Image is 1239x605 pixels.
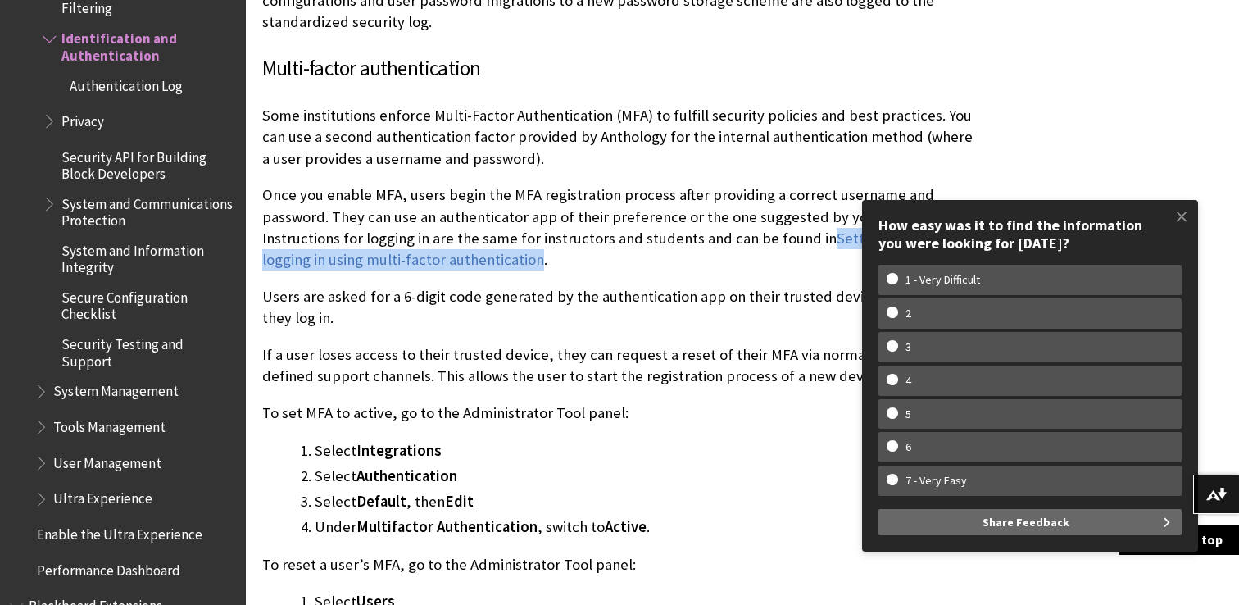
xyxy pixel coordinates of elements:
[445,492,474,511] span: Edit
[356,441,442,460] span: Integrations
[262,403,980,424] p: To set MFA to active, go to the Administrator Tool panel:
[605,517,647,536] span: Active
[53,378,179,400] span: System Management
[887,474,986,488] w-span: 7 - Very Easy
[887,307,930,321] w-span: 2
[61,284,234,322] span: Secure Configuration Checklist
[887,340,930,354] w-span: 3
[983,509,1069,535] span: Share Feedback
[887,273,999,287] w-span: 1 - Very Difficult
[356,466,457,485] span: Authentication
[887,407,930,421] w-span: 5
[61,331,234,370] span: Security Testing and Support
[878,509,1182,535] button: Share Feedback
[61,237,234,275] span: System and Information Integrity
[356,492,406,511] span: Default
[315,465,980,488] li: Select
[315,490,980,513] li: Select , then
[262,286,980,329] p: Users are asked for a 6-digit code generated by the authentication app on their trusted device(s)...
[37,557,180,579] span: Performance Dashboard
[262,105,980,170] p: Some institutions enforce Multi-Factor Authentication (MFA) to fulfill security policies and best...
[262,53,980,84] h3: Multi-factor authentication
[878,216,1182,252] div: How easy was it to find the information you were looking for [DATE]?
[61,107,104,130] span: Privacy
[315,516,980,539] li: Under , switch to .
[53,449,161,471] span: User Management
[356,517,538,536] span: Multifactor Authentication
[262,555,636,574] span: To reset a user’s MFA, go to the Administrator Tool panel:
[262,344,980,387] p: If a user loses access to their trusted device, they can request a reset of their MFA via normal ...
[61,143,234,182] span: Security API for Building Block Developers
[70,72,183,94] span: Authentication Log
[262,229,933,270] a: Setting up and logging in using multi-factor authentication
[53,485,152,507] span: Ultra Experience
[887,374,930,388] w-span: 4
[53,413,166,435] span: Tools Management
[61,190,234,229] span: System and Communications Protection
[61,25,234,64] span: Identification and Authentication
[262,184,980,271] p: Once you enable MFA, users begin the MFA registration process after providing a correct username ...
[887,440,930,454] w-span: 6
[315,439,980,462] li: Select
[37,521,202,543] span: Enable the Ultra Experience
